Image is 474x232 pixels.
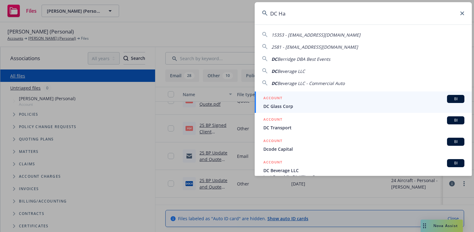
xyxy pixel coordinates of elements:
[255,91,472,113] a: ACCOUNTBIDC Glass Corp
[255,134,472,156] a: ACCOUNTBIDcode Capital
[263,95,282,102] h5: ACCOUNT
[263,159,282,167] h5: ACCOUNT
[449,160,462,166] span: BI
[271,56,277,62] span: DC
[255,113,472,134] a: ACCOUNTBIDC Transport
[271,68,277,74] span: DC
[277,80,345,86] span: Beverage LLC - Commercial Auto
[271,44,358,50] span: 2581 - [EMAIL_ADDRESS][DOMAIN_NAME]
[255,2,472,25] input: Search...
[277,68,305,74] span: Beverage LLC
[277,56,330,62] span: Berridge DBA Best Events
[263,167,464,174] span: DC Beverage LLC
[271,32,360,38] span: 15353 - [EMAIL_ADDRESS][DOMAIN_NAME]
[263,116,282,124] h5: ACCOUNT
[263,174,464,180] span: Lost Republic Distilling Company
[271,80,277,86] span: DC
[263,124,464,131] span: DC Transport
[449,139,462,145] span: BI
[449,96,462,102] span: BI
[263,146,464,152] span: Dcode Capital
[255,156,472,184] a: ACCOUNTBIDC Beverage LLCLost Republic Distilling Company
[263,103,464,109] span: DC Glass Corp
[449,118,462,123] span: BI
[263,138,282,145] h5: ACCOUNT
